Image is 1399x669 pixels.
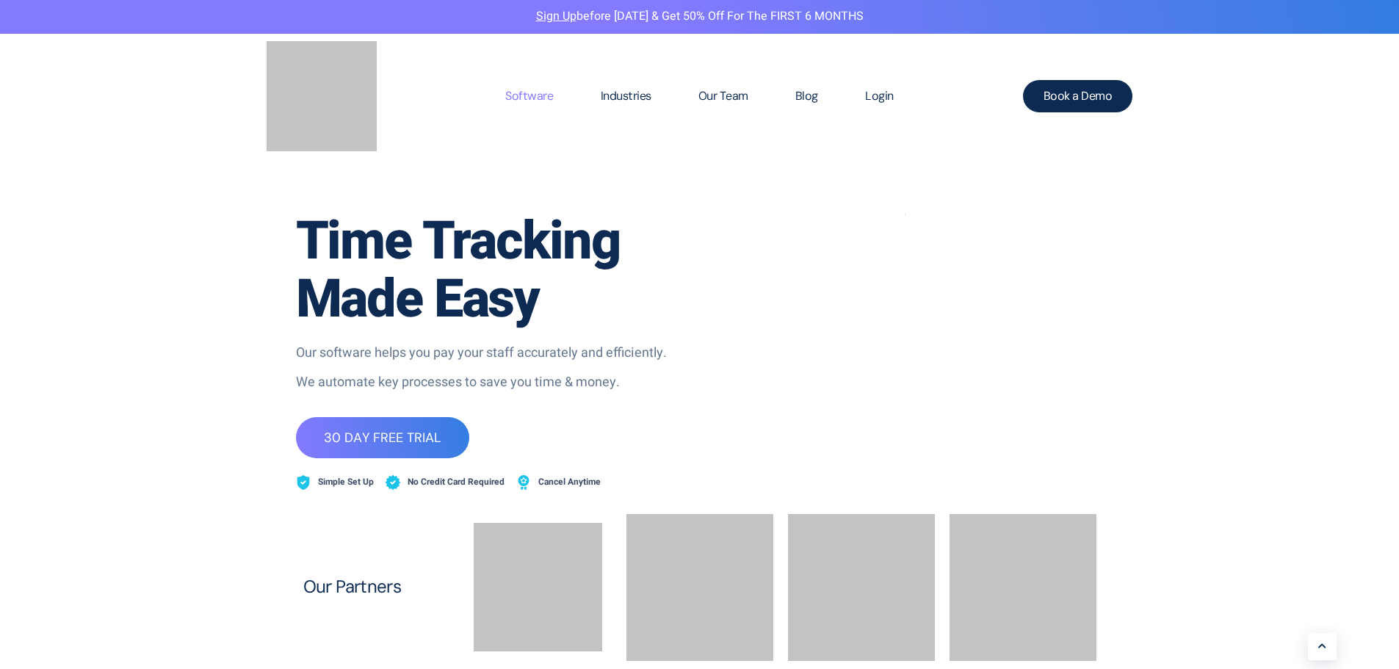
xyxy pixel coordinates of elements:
span: No Credit Card Required [404,473,505,492]
span: Book a Demo [1044,90,1113,102]
p: before [DATE] & Get 50% Off for the FIRST 6 MONTHS [11,7,1388,26]
a: Software [482,61,576,131]
span: Simple Set Up [314,473,374,492]
a: 30 DAY FREE TRIAL [296,417,469,458]
h1: Time Tracking Made Easy [296,213,693,329]
h2: Our Partners [303,577,450,596]
img: modern-bald-manager-standing-at-digital-board-PMVSWNF.jpg [905,214,905,215]
a: Sign Up [536,7,576,25]
span: 30 DAY FREE TRIAL [324,431,441,444]
a: Learn More [1308,633,1337,660]
span: Cancel Anytime [535,473,601,492]
p: Our software helps you pay your staff accurately and efficiently. [296,344,693,363]
a: Book a Demo [1023,80,1133,112]
a: Our Team [675,61,772,131]
a: Login [842,61,917,131]
a: Industries [577,61,675,131]
a: Blog [772,61,842,131]
p: We automate key processes to save you time & money. [296,373,693,392]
